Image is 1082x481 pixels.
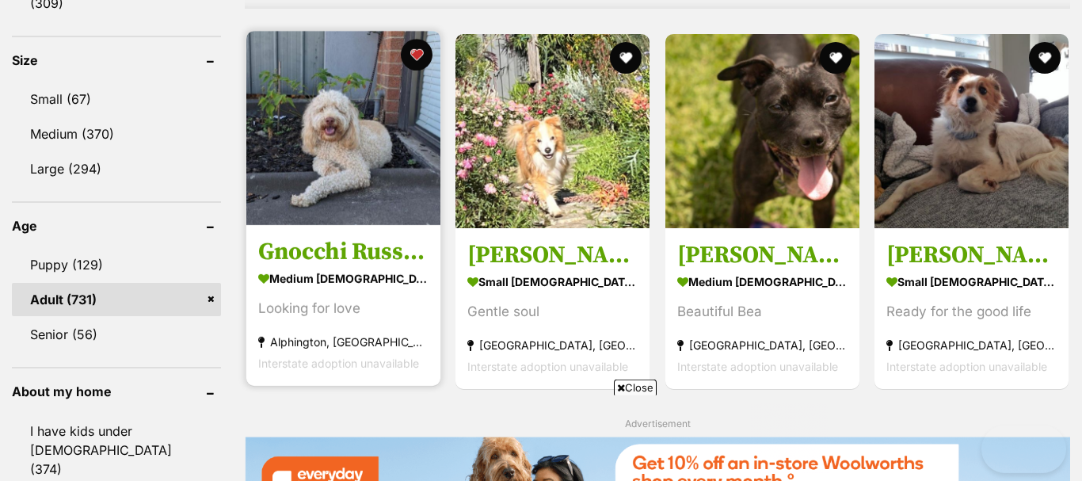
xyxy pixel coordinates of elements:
img: Beatrice Lozano - Staffordshire Bull Terrier x Australian Kelpie Dog [665,34,859,228]
img: Max Quinnell - Pomeranian Dog [455,34,650,228]
span: Interstate adoption unavailable [886,360,1047,373]
a: [PERSON_NAME] medium [DEMOGRAPHIC_DATA] Dog Beautiful Bea [GEOGRAPHIC_DATA], [GEOGRAPHIC_DATA] In... [665,228,859,389]
strong: Alphington, [GEOGRAPHIC_DATA] [258,331,429,353]
button: favourite [401,39,432,71]
a: Small (67) [12,82,221,116]
a: Adult (731) [12,283,221,316]
a: [PERSON_NAME] small [DEMOGRAPHIC_DATA] Dog Ready for the good life [GEOGRAPHIC_DATA], [GEOGRAPHIC... [874,228,1069,389]
a: [PERSON_NAME] small [DEMOGRAPHIC_DATA] Dog Gentle soul [GEOGRAPHIC_DATA], [GEOGRAPHIC_DATA] Inter... [455,228,650,389]
a: Gnocchi Russelton medium [DEMOGRAPHIC_DATA] Dog Looking for love Alphington, [GEOGRAPHIC_DATA] In... [246,225,440,386]
strong: [GEOGRAPHIC_DATA], [GEOGRAPHIC_DATA] [886,334,1057,356]
span: Interstate adoption unavailable [258,357,419,370]
div: Gentle soul [467,301,638,323]
a: Medium (370) [12,117,221,151]
strong: medium [DEMOGRAPHIC_DATA] Dog [677,270,848,293]
a: Puppy (129) [12,248,221,281]
div: Looking for love [258,298,429,319]
header: About my home [12,384,221,399]
img: Gnocchi Russelton - Poodle x Golden Retriever Dog [246,31,440,225]
h3: Gnocchi Russelton [258,237,429,267]
button: favourite [820,42,852,74]
strong: small [DEMOGRAPHIC_DATA] Dog [467,270,638,293]
div: Beautiful Bea [677,301,848,323]
header: Size [12,53,221,67]
a: Senior (56) [12,318,221,351]
header: Age [12,219,221,233]
img: Basil Silvanus - Papillon Dog [874,34,1069,228]
strong: medium [DEMOGRAPHIC_DATA] Dog [258,267,429,290]
a: Large (294) [12,152,221,185]
h3: [PERSON_NAME] [886,240,1057,270]
span: Interstate adoption unavailable [677,360,838,373]
button: favourite [1029,42,1061,74]
iframe: Help Scout Beacon - Open [981,426,1066,473]
div: Ready for the good life [886,301,1057,323]
strong: [GEOGRAPHIC_DATA], [GEOGRAPHIC_DATA] [467,334,638,356]
iframe: Advertisement [253,402,829,473]
h3: [PERSON_NAME] [467,240,638,270]
h3: [PERSON_NAME] [677,240,848,270]
strong: [GEOGRAPHIC_DATA], [GEOGRAPHIC_DATA] [677,334,848,356]
span: Close [614,380,657,395]
span: Interstate adoption unavailable [467,360,628,373]
strong: small [DEMOGRAPHIC_DATA] Dog [886,270,1057,293]
button: favourite [611,42,642,74]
